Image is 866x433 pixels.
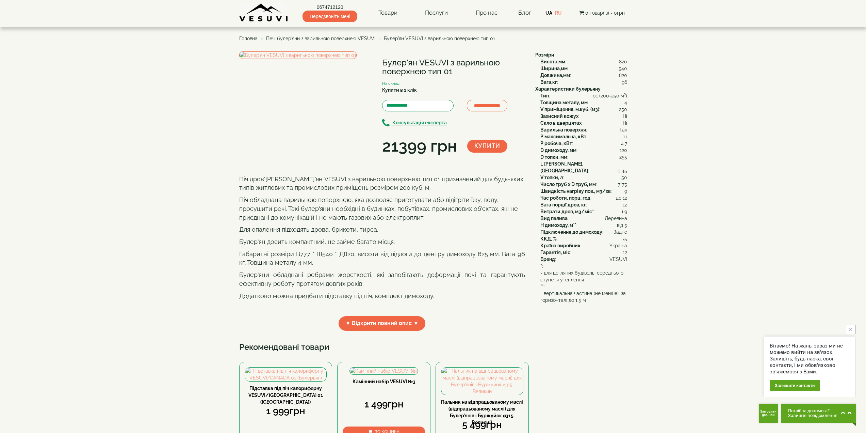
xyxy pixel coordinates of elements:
[239,292,525,300] p: Додатково можна придбати підставку під піч, комплект димоходу.
[266,36,375,41] a: Печі булер'яни з варильною поверхнею VESUVI
[384,36,495,41] span: Булер'ян VESUVI з варильною поверхнею тип 01
[469,5,504,21] a: Про нас
[540,201,627,208] div: :
[239,343,627,352] h3: Рекомендовані товари
[343,398,425,411] div: 1 499грн
[540,93,549,98] b: Тип
[540,148,576,153] b: D димоходу, мм
[540,263,627,269] div: :
[540,161,588,173] b: L [PERSON_NAME], [GEOGRAPHIC_DATA]
[540,65,627,72] div: :
[239,270,525,288] p: Булер'яни обладнані ребрами жорсткості, які запобігають деформації печі та гарантують ефективну р...
[239,225,525,234] p: Для опалення підходять дрова, брикети, тирса.
[619,58,627,65] span: 820
[418,5,455,21] a: Послуги
[624,188,627,195] span: 9
[619,154,627,160] span: 255
[239,175,525,192] p: Піч дров'[PERSON_NAME]'ян VESUVI з варильною поверхнею тип 01 призначений для будь-яких типів жит...
[540,100,588,105] b: Товщина металу, мм
[621,174,627,181] span: 50
[622,235,627,242] span: 75
[382,135,457,158] div: 21399 грн
[540,58,627,65] div: :
[540,113,578,119] b: Захисний кожух
[239,51,357,59] img: Булер'ян VESUVI з варильною поверхнею тип 01
[577,9,627,17] button: 0 товар(ів) - 0грн
[540,269,627,283] span: - для цегляних будівель, середнього ступеня утеплення
[540,290,627,304] span: - вертикальна частина (не менше), за горизонталі до 1,5 м
[540,216,568,221] b: Вид палива
[540,59,565,64] b: Висота,мм
[540,79,627,86] div: :
[540,257,555,262] b: Бренд
[540,229,602,235] b: Підключення до димоходу
[540,195,627,201] div: :
[609,256,627,263] span: VESUVI
[540,120,582,126] b: Скло в дверцятах
[540,222,576,228] b: H димоходу, м**
[518,9,531,16] a: Блог
[540,256,627,263] div: :
[248,386,323,405] a: Підставка під піч калориферну VESUVI/[GEOGRAPHIC_DATA] 01 ([GEOGRAPHIC_DATA])
[382,58,525,76] h1: Булер'ян VESUVI з варильною поверхнею тип 01
[540,107,599,112] b: V приміщення, м.куб. (м3)
[535,52,554,58] b: Розміри
[540,140,627,147] div: :
[540,72,627,79] div: :
[540,236,557,242] b: ККД, %
[621,208,627,215] span: 1.9
[760,410,777,417] span: Замовити дзвінок
[540,215,627,222] div: :
[618,167,627,174] span: 0.45
[540,188,627,195] div: :
[770,380,820,391] div: Залишити контакти
[540,99,627,106] div: :
[540,188,611,194] b: Швидкість нагріву пов., м3/хв
[770,343,850,375] div: Вітаємо! На жаль, зараз ми не можемо вийти на зв'язок. Залишіть, будь ласка, свої контакти, і ми ...
[623,201,627,208] span: 12
[382,87,417,93] label: Купити в 1 клік
[540,174,627,181] div: :
[540,92,627,99] div: :
[540,154,627,160] div: :
[619,106,627,113] span: 250
[540,134,586,139] b: P максимальна, кВт
[353,379,415,384] a: Камінний набір VESUVI №3
[585,10,625,16] span: 0 товар(ів) - 0грн
[609,242,627,249] span: Україна
[239,3,289,22] img: content
[540,222,627,229] div: :
[540,175,563,180] b: V топки, л
[303,4,357,11] a: 0674712120
[621,140,627,147] span: 4.7
[624,99,627,106] span: 4
[623,113,627,120] span: Ні
[846,325,855,334] button: close button
[540,66,568,71] b: Ширина,мм
[467,140,507,153] button: Купити
[781,404,856,423] button: Chat button
[540,73,570,78] b: Довжина,мм
[620,147,627,154] span: 120
[441,399,523,425] a: Пальник на відпрацьованому маслі (відпрацьованому маслі) для Булер'янів і Буржуйок ⌀315. Великий
[441,418,523,432] div: 5 499грн
[540,182,596,187] b: Число труб x D труб, мм
[540,195,590,201] b: Час роботи, порц. год
[616,195,627,201] span: до 12
[245,404,327,418] div: 1 999грн
[605,215,627,222] span: Деревина
[540,106,627,113] div: :
[540,181,627,188] div: :
[339,316,426,331] span: ▼ Відкрити повний опис ▼
[540,208,627,215] div: :
[540,250,570,255] b: Гарантія, міс
[540,229,627,235] div: :
[239,36,258,41] a: Головна
[540,127,586,133] b: Варильна поверхня
[540,209,594,214] b: Витрати дров, м3/міс*
[593,92,627,99] span: 01 (200-250 м³)
[617,222,627,229] span: від 5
